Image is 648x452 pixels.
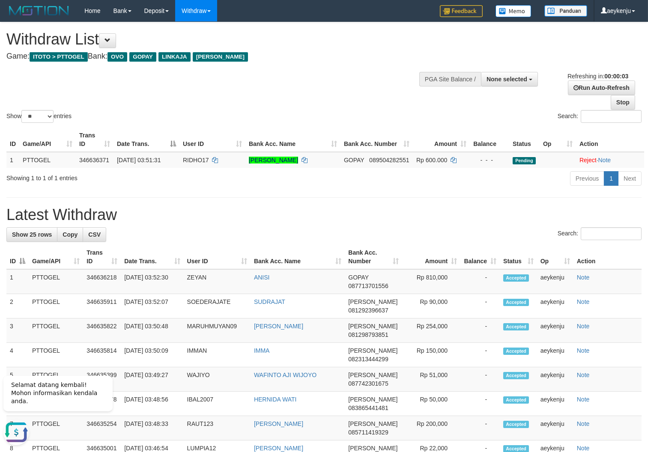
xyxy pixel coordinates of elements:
span: ITOTO > PTTOGEL [30,52,88,62]
th: Action [573,245,642,269]
a: WAFINTO AJI WIJOYO [254,372,317,378]
a: [PERSON_NAME] [254,420,303,427]
a: [PERSON_NAME] [249,157,298,164]
a: Note [577,420,590,427]
span: Accepted [503,348,529,355]
td: aeykenju [537,367,573,392]
th: Bank Acc. Number: activate to sort column ascending [340,128,413,152]
th: Status: activate to sort column ascending [500,245,537,269]
th: ID [6,128,19,152]
td: · [576,152,644,168]
span: Copy 089504282551 to clipboard [369,157,409,164]
span: Copy 087742301675 to clipboard [348,380,388,387]
th: Date Trans.: activate to sort column descending [113,128,179,152]
td: ZEYAN [184,269,251,294]
span: [PERSON_NAME] [193,52,248,62]
span: RIDHO17 [183,157,209,164]
a: Note [577,396,590,403]
span: Copy 083865441481 to clipboard [348,404,388,411]
span: Copy 085711419329 to clipboard [348,429,388,436]
th: User ID: activate to sort column ascending [184,245,251,269]
td: - [460,367,500,392]
a: Reject [579,157,597,164]
td: aeykenju [537,269,573,294]
td: PTTOGEL [29,343,83,367]
a: Note [577,323,590,330]
a: Stop [611,95,635,110]
strong: 00:00:03 [604,73,628,80]
span: GOPAY [344,157,364,164]
td: PTTOGEL [29,294,83,318]
th: Bank Acc. Name: activate to sort column ascending [251,245,345,269]
td: [DATE] 03:52:30 [121,269,183,294]
label: Show entries [6,110,72,123]
td: aeykenju [537,416,573,440]
span: [DATE] 03:51:31 [117,157,161,164]
span: Copy 087713701556 to clipboard [348,282,388,289]
span: LINKAJA [158,52,191,62]
td: Rp 50,000 [402,392,460,416]
td: 5 [6,367,29,392]
td: [DATE] 03:49:27 [121,367,183,392]
td: Rp 51,000 [402,367,460,392]
span: Rp 600.000 [416,157,447,164]
span: [PERSON_NAME] [348,347,397,354]
td: - [460,269,500,294]
td: RAUT123 [184,416,251,440]
th: User ID: activate to sort column ascending [179,128,245,152]
span: Pending [513,157,536,164]
td: IBAL2007 [184,392,251,416]
a: Note [577,298,590,305]
span: Selamat datang kembali! Mohon informasikan kendala anda. [11,13,97,36]
td: Rp 254,000 [402,318,460,343]
td: [DATE] 03:48:33 [121,416,183,440]
span: [PERSON_NAME] [348,298,397,305]
th: Trans ID: activate to sort column ascending [76,128,113,152]
td: - [460,416,500,440]
td: 1 [6,269,29,294]
div: - - - [473,156,506,164]
td: 346636218 [83,269,121,294]
span: Accepted [503,274,529,282]
span: Accepted [503,396,529,404]
a: Note [577,445,590,452]
span: [PERSON_NAME] [348,420,397,427]
span: Accepted [503,299,529,306]
td: IMMAN [184,343,251,367]
td: - [460,294,500,318]
a: Note [598,157,611,164]
a: Note [577,347,590,354]
a: Copy [57,227,83,242]
input: Search: [581,110,642,123]
td: [DATE] 03:48:56 [121,392,183,416]
span: [PERSON_NAME] [348,396,397,403]
td: WAJIYO [184,367,251,392]
a: SUDRAJAT [254,298,285,305]
span: Copy 082313444299 to clipboard [348,356,388,363]
img: Feedback.jpg [440,5,483,17]
td: 346635911 [83,294,121,318]
td: Rp 150,000 [402,343,460,367]
td: SOEDERAJATE [184,294,251,318]
th: Balance: activate to sort column ascending [460,245,500,269]
h4: Game: Bank: [6,52,424,61]
td: 346635399 [83,367,121,392]
td: [DATE] 03:50:48 [121,318,183,343]
span: [PERSON_NAME] [348,445,397,452]
td: [DATE] 03:52:07 [121,294,183,318]
button: Open LiveChat chat widget [3,51,29,77]
td: - [460,318,500,343]
td: aeykenju [537,392,573,416]
img: panduan.png [544,5,587,17]
span: Show 25 rows [12,231,52,238]
h1: Withdraw List [6,31,424,48]
td: Rp 200,000 [402,416,460,440]
select: Showentries [21,110,54,123]
label: Search: [558,227,642,240]
span: None selected [487,76,527,83]
td: PTTOGEL [29,318,83,343]
span: Copy 081298793851 to clipboard [348,331,388,338]
td: - [460,392,500,416]
td: MARUHMUYAN09 [184,318,251,343]
a: 1 [604,171,618,186]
